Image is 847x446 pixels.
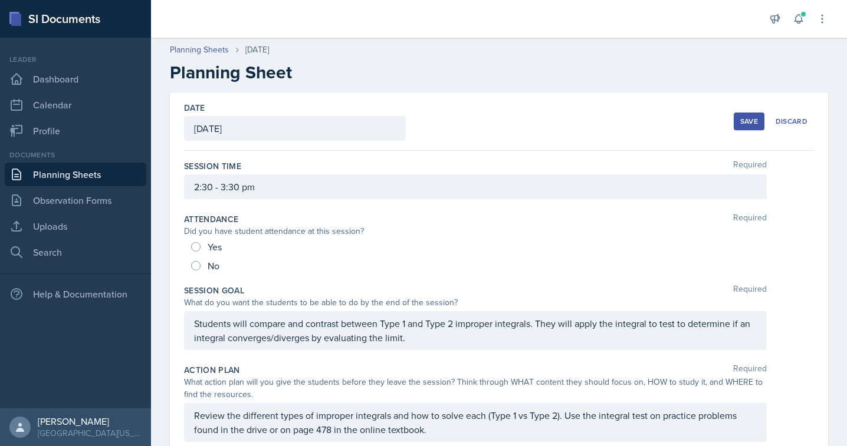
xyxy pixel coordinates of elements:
span: Required [733,285,767,296]
div: Leader [5,54,146,65]
div: What action plan will you give the students before they leave the session? Think through WHAT con... [184,376,767,401]
span: Required [733,213,767,225]
a: Search [5,240,146,264]
p: 2:30 - 3:30 pm [194,180,757,194]
button: Save [734,113,764,130]
div: [GEOGRAPHIC_DATA][US_STATE] in [GEOGRAPHIC_DATA] [38,427,142,439]
a: Calendar [5,93,146,117]
p: Review the different types of improper integrals and how to solve each (Type 1 vs Type 2). Use th... [194,408,757,437]
h2: Planning Sheet [170,62,828,83]
a: Planning Sheets [5,163,146,186]
a: Profile [5,119,146,143]
div: Did you have student attendance at this session? [184,225,767,237]
div: Save [740,117,758,126]
a: Observation Forms [5,189,146,212]
span: Yes [208,241,222,253]
label: Action Plan [184,364,240,376]
div: [DATE] [245,44,269,56]
p: Students will compare and contrast between Type 1 and Type 2 improper integrals. They will apply ... [194,316,757,345]
div: What do you want the students to be able to do by the end of the session? [184,296,767,309]
div: Help & Documentation [5,282,146,306]
label: Date [184,102,205,114]
a: Planning Sheets [170,44,229,56]
a: Dashboard [5,67,146,91]
div: [PERSON_NAME] [38,415,142,427]
div: Discard [776,117,807,126]
span: Required [733,160,767,172]
span: No [208,260,219,272]
a: Uploads [5,214,146,238]
label: Attendance [184,213,239,225]
button: Discard [769,113,814,130]
label: Session Goal [184,285,244,296]
span: Required [733,364,767,376]
label: Session Time [184,160,241,172]
div: Documents [5,150,146,160]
